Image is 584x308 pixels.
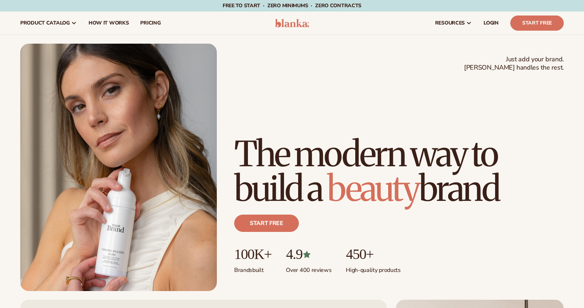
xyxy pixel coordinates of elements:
[234,215,299,232] a: Start free
[435,20,465,26] span: resources
[20,20,70,26] span: product catalog
[286,246,331,262] p: 4.9
[478,12,504,35] a: LOGIN
[510,16,564,31] a: Start Free
[346,262,400,274] p: High-quality products
[464,55,564,72] span: Just add your brand. [PERSON_NAME] handles the rest.
[484,20,499,26] span: LOGIN
[234,262,271,274] p: Brands built
[223,2,361,9] span: Free to start · ZERO minimums · ZERO contracts
[327,167,419,210] span: beauty
[286,262,331,274] p: Over 400 reviews
[140,20,160,26] span: pricing
[346,246,400,262] p: 450+
[83,12,135,35] a: How It Works
[234,137,564,206] h1: The modern way to build a brand
[14,12,83,35] a: product catalog
[429,12,478,35] a: resources
[134,12,166,35] a: pricing
[20,44,217,291] img: Female holding tanning mousse.
[275,19,309,27] img: logo
[234,246,271,262] p: 100K+
[89,20,129,26] span: How It Works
